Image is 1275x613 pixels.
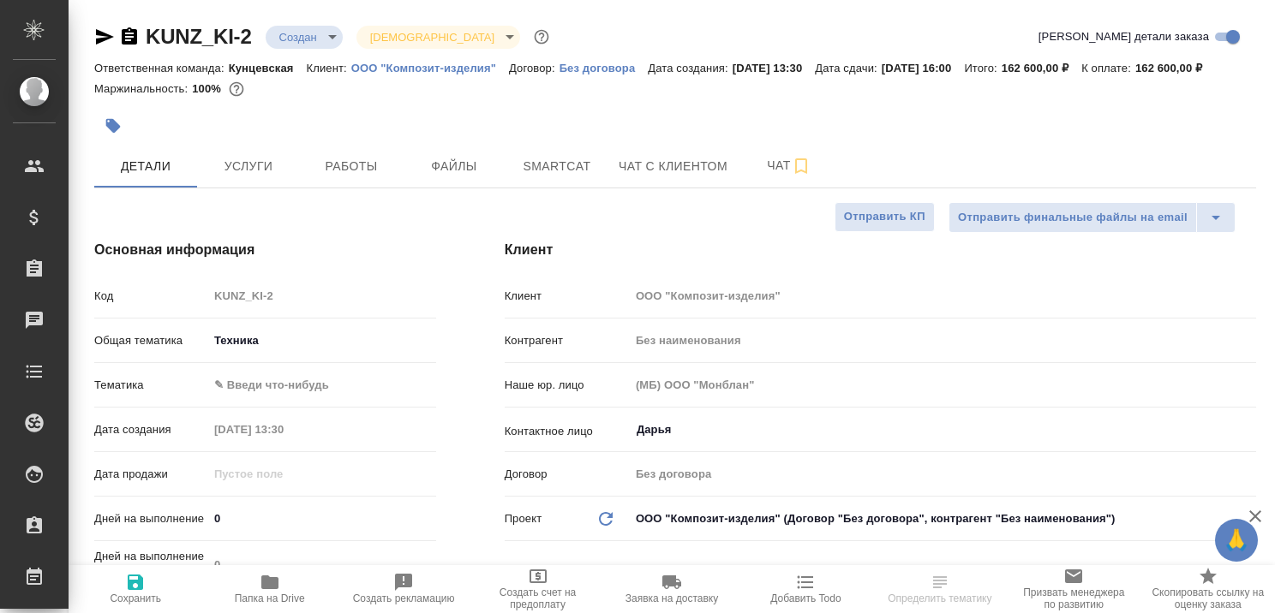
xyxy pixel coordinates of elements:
[509,62,560,74] p: Договор:
[94,107,132,145] button: Добавить тэг
[94,62,229,74] p: Ответственная команда:
[835,202,935,232] button: Отправить КП
[505,466,630,483] p: Договор
[94,510,208,527] p: Дней на выполнение
[505,510,542,527] p: Проект
[1215,519,1258,562] button: 🙏
[94,27,115,47] button: Скопировать ссылку для ЯМессенджера
[208,283,436,308] input: Пустое поле
[1002,62,1081,74] p: 162 600,00 ₽
[351,60,509,74] a: ООО "Композит-изделия"
[748,155,830,176] span: Чат
[94,421,208,438] p: Дата создания
[530,26,553,48] button: Доп статусы указывают на важность/срочность заказа
[949,202,1236,233] div: split button
[94,548,208,582] p: Дней на выполнение (авт.)
[94,332,208,349] p: Общая тематика
[208,506,436,531] input: ✎ Введи что-нибудь
[94,288,208,305] p: Код
[630,461,1256,486] input: Пустое поле
[733,62,816,74] p: [DATE] 13:30
[873,565,1007,613] button: Определить тематику
[229,62,307,74] p: Кунцевская
[964,62,1001,74] p: Итого:
[119,27,140,47] button: Скопировать ссылку
[94,82,192,95] p: Маржинальность:
[1152,586,1265,610] span: Скопировать ссылку на оценку заказа
[310,156,392,177] span: Работы
[605,565,739,613] button: Заявка на доставку
[1141,565,1275,613] button: Скопировать ссылку на оценку заказа
[356,26,520,49] div: Создан
[1017,586,1130,610] span: Призвать менеджера по развитию
[353,592,455,604] span: Создать рекламацию
[949,202,1197,233] button: Отправить финальные файлы на email
[770,592,841,604] span: Добавить Todo
[413,156,495,177] span: Файлы
[815,62,881,74] p: Дата сдачи:
[1039,28,1209,45] span: [PERSON_NAME] детали заказа
[94,466,208,483] p: Дата продажи
[516,156,598,177] span: Smartcat
[1135,62,1215,74] p: 162 600,00 ₽
[1007,565,1140,613] button: Призвать менеджера по развитию
[94,377,208,394] p: Тематика
[274,30,322,45] button: Создан
[94,240,436,260] h4: Основная информация
[844,207,925,227] span: Отправить КП
[307,62,351,74] p: Клиент:
[958,208,1188,228] span: Отправить финальные файлы на email
[351,62,509,74] p: ООО "Композит-изделия"
[202,565,336,613] button: Папка на Drive
[791,156,811,176] svg: Подписаться
[1247,428,1250,431] button: Open
[207,156,290,177] span: Услуги
[1222,522,1251,558] span: 🙏
[337,565,470,613] button: Создать рекламацию
[225,78,248,100] button: 0.00 RUB;
[146,25,252,48] a: KUNZ_KI-2
[630,283,1256,308] input: Пустое поле
[110,592,161,604] span: Сохранить
[208,552,436,577] input: Пустое поле
[69,565,202,613] button: Сохранить
[619,156,727,177] span: Чат с клиентом
[365,30,500,45] button: [DEMOGRAPHIC_DATA]
[888,592,991,604] span: Определить тематику
[208,461,358,486] input: Пустое поле
[208,326,436,355] div: Техника
[560,62,649,74] p: Без договора
[266,26,343,49] div: Создан
[235,592,305,604] span: Папка на Drive
[505,332,630,349] p: Контрагент
[630,504,1256,533] div: ООО "Композит-изделия" (Договор "Без договора", контрагент "Без наименования")
[560,60,649,74] a: Без договора
[648,62,732,74] p: Дата создания:
[630,328,1256,353] input: Пустое поле
[630,372,1256,397] input: Пустое поле
[505,240,1256,260] h4: Клиент
[481,586,594,610] span: Создать счет на предоплату
[214,377,416,394] div: ✎ Введи что-нибудь
[505,377,630,394] p: Наше юр. лицо
[208,417,358,442] input: Пустое поле
[1081,62,1135,74] p: К оплате:
[739,565,872,613] button: Добавить Todo
[626,592,718,604] span: Заявка на доставку
[192,82,225,95] p: 100%
[882,62,965,74] p: [DATE] 16:00
[105,156,187,177] span: Детали
[208,371,436,400] div: ✎ Введи что-нибудь
[505,288,630,305] p: Клиент
[505,423,630,440] p: Контактное лицо
[470,565,604,613] button: Создать счет на предоплату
